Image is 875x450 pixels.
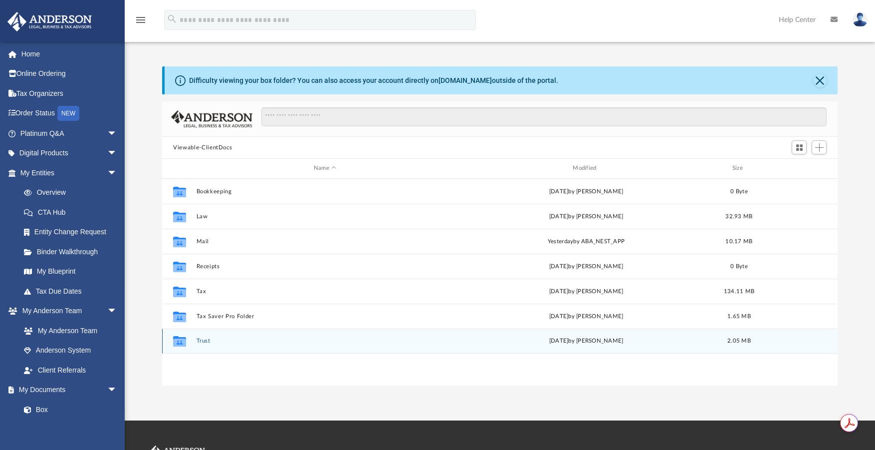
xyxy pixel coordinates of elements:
button: Law [197,213,453,220]
a: Box [14,400,122,420]
div: id [167,164,192,173]
div: id [763,164,833,173]
button: Tax [197,288,453,295]
div: NEW [57,106,79,121]
a: My Blueprint [14,262,127,282]
span: 2.05 MB [727,338,751,344]
a: CTA Hub [14,202,132,222]
img: Anderson Advisors Platinum Portal [4,12,95,31]
span: arrow_drop_down [107,163,127,183]
div: Name [196,164,453,173]
button: Switch to Grid View [792,140,807,154]
div: [DATE] by [PERSON_NAME] [458,187,715,196]
a: Online Ordering [7,64,132,84]
span: 1.65 MB [727,313,751,319]
div: by ABA_NEST_APP [458,237,715,246]
a: Home [7,44,132,64]
div: grid [162,179,838,386]
i: search [167,13,178,24]
a: My Anderson Team [14,321,122,341]
button: Add [812,140,827,154]
span: arrow_drop_down [107,143,127,164]
div: [DATE] by [PERSON_NAME] [458,312,715,321]
div: Size [719,164,759,173]
a: Tax Due Dates [14,281,132,301]
button: Close [813,73,827,87]
i: menu [135,14,147,26]
button: Mail [197,238,453,245]
a: Anderson System [14,341,127,361]
a: My Anderson Teamarrow_drop_down [7,301,127,321]
span: 32.93 MB [726,213,753,219]
span: arrow_drop_down [107,380,127,401]
div: Difficulty viewing your box folder? You can also access your account directly on outside of the p... [189,75,558,86]
a: menu [135,19,147,26]
span: yesterday [548,238,573,244]
button: Viewable-ClientDocs [173,143,232,152]
button: Tax Saver Pro Folder [197,313,453,320]
span: 0 Byte [730,263,748,269]
div: [DATE] by [PERSON_NAME] [458,337,715,346]
a: My Documentsarrow_drop_down [7,380,127,400]
a: My Entitiesarrow_drop_down [7,163,132,183]
div: [DATE] by [PERSON_NAME] [458,212,715,221]
a: Order StatusNEW [7,103,132,124]
div: Modified [457,164,715,173]
a: Tax Organizers [7,83,132,103]
button: Trust [197,338,453,344]
a: Platinum Q&Aarrow_drop_down [7,123,132,143]
button: Bookkeeping [197,188,453,195]
a: Binder Walkthrough [14,242,132,262]
span: 134.11 MB [724,288,754,294]
a: Entity Change Request [14,222,132,242]
a: Overview [14,183,132,203]
button: Receipts [197,263,453,270]
a: Client Referrals [14,360,127,380]
div: [DATE] by [PERSON_NAME] [458,287,715,296]
span: arrow_drop_down [107,123,127,144]
div: [DATE] by [PERSON_NAME] [458,262,715,271]
a: [DOMAIN_NAME] [438,76,492,84]
span: 10.17 MB [726,238,753,244]
a: Digital Productsarrow_drop_down [7,143,132,163]
span: 0 Byte [730,188,748,194]
input: Search files and folders [261,107,827,126]
span: arrow_drop_down [107,301,127,322]
img: User Pic [853,12,868,27]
